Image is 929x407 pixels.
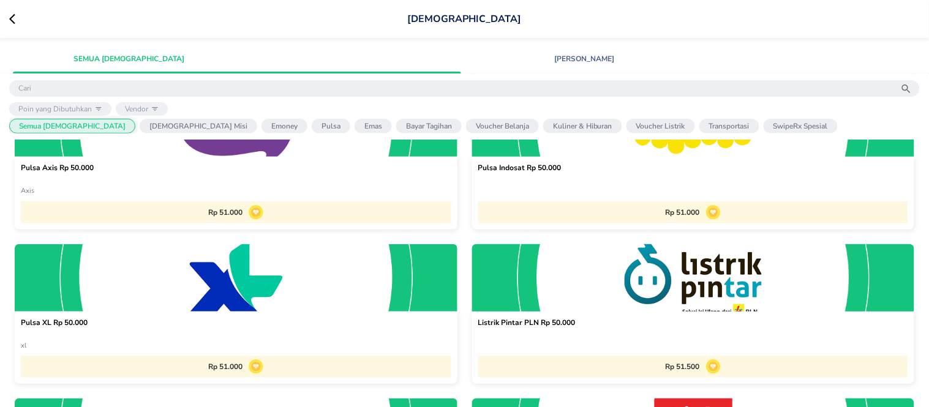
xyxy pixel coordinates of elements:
[626,119,695,133] button: Voucher Listrik
[406,121,452,131] p: Bayar Tagihan
[21,201,451,223] button: Rp 51.000
[18,104,92,114] p: Poin yang Dibutuhkan
[20,53,238,64] span: Semua [DEMOGRAPHIC_DATA]
[140,119,257,133] button: [DEMOGRAPHIC_DATA] Misi
[149,121,247,131] p: [DEMOGRAPHIC_DATA] Misi
[478,356,909,378] button: Rp 51.500
[312,119,350,133] button: Pulsa
[666,207,700,217] p: Rp 51.000
[271,121,298,131] p: Emoney
[364,121,382,131] p: Emas
[773,121,828,131] p: SwipeRx Spesial
[764,119,838,133] button: SwipeRx Spesial
[476,53,693,64] span: [PERSON_NAME]
[208,362,243,372] p: Rp 51.000
[21,163,451,181] p: Pulsa Axis Rp 50.000
[125,104,148,114] p: Vendor
[208,207,243,217] p: Rp 51.000
[543,119,622,133] button: Kuliner & Hiburan
[478,186,502,195] span: untitled
[355,119,392,133] button: Emas
[9,12,920,26] div: [DEMOGRAPHIC_DATA]
[478,341,502,350] span: untitled
[19,121,126,131] p: Semua [DEMOGRAPHIC_DATA]
[396,119,462,133] button: Bayar Tagihan
[21,356,451,378] button: Rp 51.000
[478,163,909,181] p: Pulsa Indosat Rp 50.000
[9,102,111,116] button: Poin yang Dibutuhkan
[21,341,26,350] span: xl
[9,44,920,69] div: loyalty history tabs
[476,121,529,131] p: Voucher Belanja
[18,80,897,97] input: Cari
[13,48,461,69] a: Semua [DEMOGRAPHIC_DATA]
[478,201,909,223] button: Rp 51.000
[666,362,700,372] p: Rp 51.500
[116,102,168,116] button: Vendor
[478,318,909,336] p: Listrik Pintar PLN Rp 50.000
[709,121,750,131] p: Transportasi
[21,186,34,195] span: Axis
[9,119,135,133] button: Semua [DEMOGRAPHIC_DATA]
[636,121,685,131] p: Voucher Listrik
[553,121,612,131] p: Kuliner & Hiburan
[261,119,307,133] button: Emoney
[21,318,451,336] p: Pulsa XL Rp 50.000
[468,48,917,69] a: [PERSON_NAME]
[322,121,340,131] p: Pulsa
[699,119,759,133] button: Transportasi
[466,119,539,133] button: Voucher Belanja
